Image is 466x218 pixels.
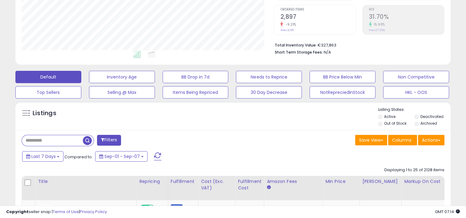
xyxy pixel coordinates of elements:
small: Amazon Fees. [267,185,270,190]
div: Min Price [325,178,357,185]
li: €327,863 [274,41,440,48]
small: -9.21% [283,22,296,27]
button: Needs to Reprice [236,71,302,83]
button: Selling @ Max [89,86,155,99]
div: seller snap | | [6,209,107,215]
div: Displaying 1 to 25 of 2128 items [384,167,444,173]
button: Actions [418,135,444,145]
button: Columns [388,135,417,145]
b: Short Term Storage Fees: [274,50,322,55]
b: Total Inventory Value: [274,42,316,48]
div: Fulfillment [171,178,196,185]
a: Terms of Use [53,209,79,215]
small: 15.90% [372,22,385,27]
span: 2025-09-15 07:14 GMT [435,209,460,215]
button: Non Competitive [383,71,449,83]
label: Active [384,114,395,119]
h2: 31.70% [369,13,444,22]
button: Items Being Repriced [163,86,229,99]
span: Compared to: [64,154,93,160]
p: Listing States: [378,107,451,113]
div: Markup on Cost [404,178,457,185]
button: BB Price Below Min [310,71,375,83]
button: Save View [355,135,387,145]
button: BB Drop in 7d [163,71,229,83]
button: Inventory Age [89,71,155,83]
small: Prev: 3,191 [280,28,294,32]
button: Default [15,71,81,83]
button: 30 Day Decrease [236,86,302,99]
span: Ordered Items [280,8,355,11]
button: Last 7 Days [22,151,63,162]
strong: Copyright [6,209,29,215]
label: Deactivated [420,114,444,119]
button: Sep-01 - Sep-07 [95,151,148,162]
div: [PERSON_NAME] [362,178,399,185]
small: Prev: 27.35% [369,28,385,32]
button: NotRepreciedInStock [310,86,375,99]
div: Repricing [139,178,165,185]
span: Columns [392,137,411,143]
div: Cost (Exc. VAT) [201,178,233,191]
div: Fulfillment Cost [238,178,261,191]
span: N/A [323,49,331,55]
div: Amazon Fees [267,178,320,185]
span: Last 7 Days [31,153,56,159]
button: Filters [97,135,121,146]
label: Archived [420,121,437,126]
label: Out of Stock [384,121,407,126]
button: HKL - OOS [383,86,449,99]
span: Sep-01 - Sep-07 [104,153,140,159]
button: Top Sellers [15,86,81,99]
h5: Listings [33,109,56,118]
h2: 2,897 [280,13,355,22]
div: Title [38,178,134,185]
a: Privacy Policy [80,209,107,215]
span: ROI [369,8,444,11]
th: The percentage added to the cost of goods (COGS) that forms the calculator for Min & Max prices. [402,176,460,200]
